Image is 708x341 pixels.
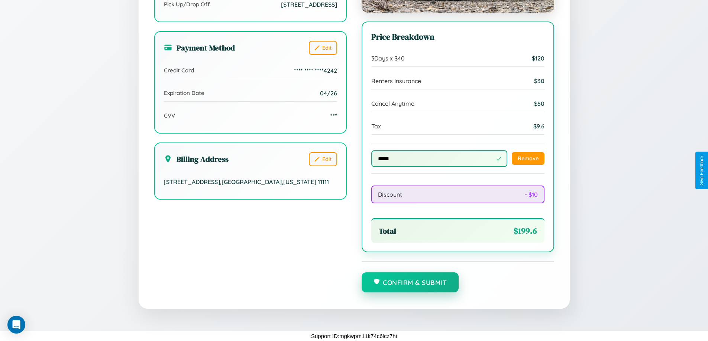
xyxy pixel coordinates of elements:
[534,77,544,85] span: $ 30
[7,316,25,334] div: Open Intercom Messenger
[534,100,544,107] span: $ 50
[164,154,229,164] h3: Billing Address
[378,191,402,198] span: Discount
[164,67,194,74] span: Credit Card
[371,31,544,43] h3: Price Breakdown
[311,331,397,341] p: Support ID: mgkwpm11k74c6lcz7hi
[164,89,204,96] span: Expiration Date
[525,191,538,198] span: - $ 10
[699,155,704,186] div: Give Feedback
[164,178,329,186] span: [STREET_ADDRESS] , [GEOGRAPHIC_DATA] , [US_STATE] 11111
[379,226,396,236] span: Total
[532,55,544,62] span: $ 120
[533,122,544,130] span: $ 9.6
[371,122,381,130] span: Tax
[512,152,544,165] button: Remove
[164,1,210,8] span: Pick Up/Drop Off
[164,42,235,53] h3: Payment Method
[309,41,337,55] button: Edit
[371,100,414,107] span: Cancel Anytime
[362,272,459,292] button: Confirm & Submit
[371,55,405,62] span: 3 Days x $ 40
[514,225,537,237] span: $ 199.6
[309,152,337,166] button: Edit
[164,112,175,119] span: CVV
[371,77,421,85] span: Renters Insurance
[281,1,337,8] span: [STREET_ADDRESS]
[320,89,337,97] span: 04/26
